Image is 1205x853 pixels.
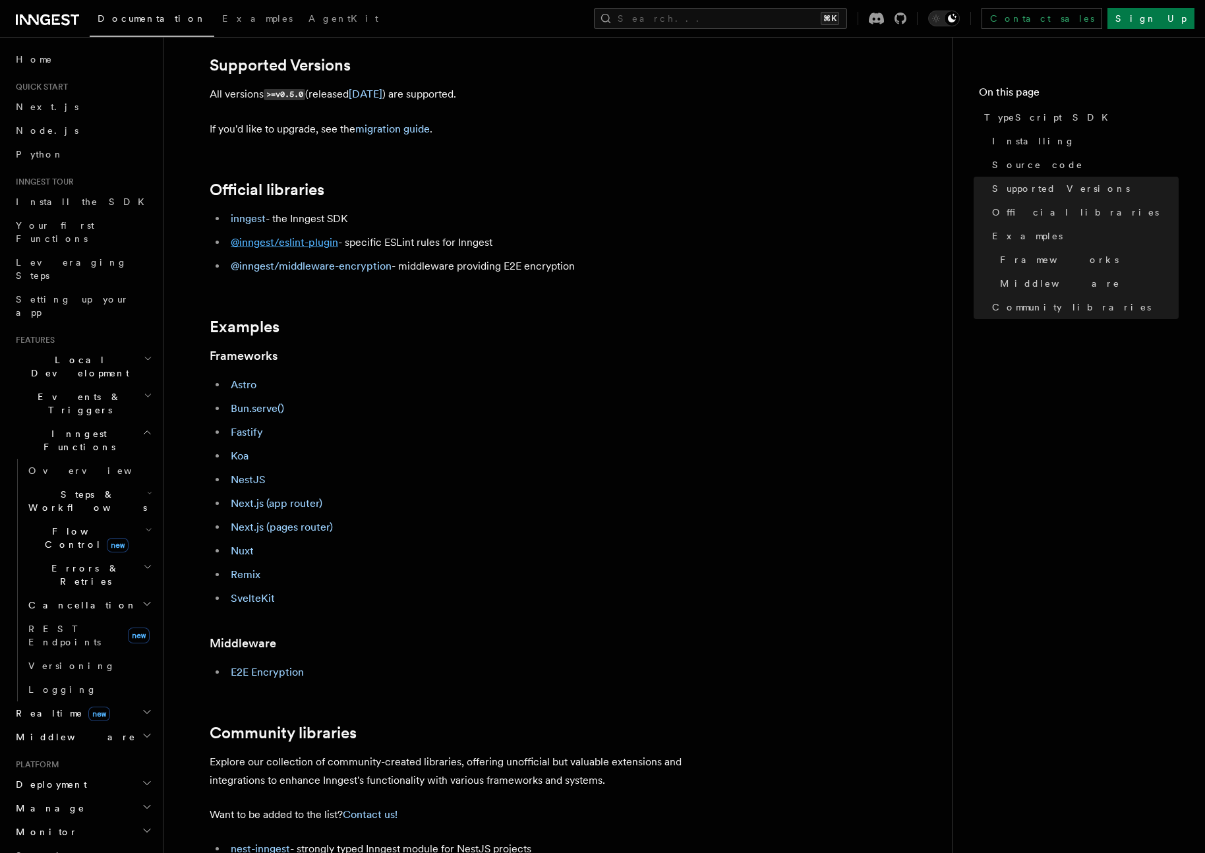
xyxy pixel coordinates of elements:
a: Examples [987,224,1179,248]
a: Next.js [11,95,155,119]
button: Toggle dark mode [928,11,960,26]
span: Source code [992,158,1083,171]
a: Next.js (pages router) [231,521,333,533]
a: Installing [987,129,1179,153]
span: Steps & Workflows [23,488,147,514]
span: new [107,538,129,552]
span: Errors & Retries [23,562,143,588]
span: Official libraries [992,206,1159,219]
a: Official libraries [987,200,1179,224]
a: Frameworks [210,347,278,365]
a: AgentKit [301,4,386,36]
a: Official libraries [210,181,324,199]
p: Want to be added to the list? [210,806,737,824]
a: Nuxt [231,544,254,557]
span: Flow Control [23,525,145,551]
a: Install the SDK [11,190,155,214]
span: Home [16,53,53,66]
a: inngest [231,212,266,225]
span: Realtime [11,707,110,720]
a: REST Endpointsnew [23,617,155,654]
li: - specific ESLint rules for Inngest [227,233,737,252]
span: Documentation [98,13,206,24]
span: Install the SDK [16,196,152,207]
a: NestJS [231,473,266,486]
button: Deployment [11,773,155,796]
a: migration guide [355,123,430,135]
a: [DATE] [349,88,382,100]
li: - the Inngest SDK [227,210,737,228]
a: Examples [214,4,301,36]
button: Cancellation [23,593,155,617]
a: Your first Functions [11,214,155,250]
a: Versioning [23,654,155,678]
span: REST Endpoints [28,624,101,647]
button: Manage [11,796,155,820]
span: Examples [992,229,1063,243]
a: Frameworks [995,248,1179,272]
span: new [128,628,150,643]
span: TypeScript SDK [984,111,1116,124]
a: Node.js [11,119,155,142]
span: Middleware [11,730,136,744]
span: Events & Triggers [11,390,144,417]
span: Platform [11,759,59,770]
a: Astro [231,378,256,391]
button: Middleware [11,725,155,749]
a: Documentation [90,4,214,37]
span: Inngest Functions [11,427,142,454]
span: Supported Versions [992,182,1130,195]
span: Frameworks [1000,253,1119,266]
a: Leveraging Steps [11,250,155,287]
a: Examples [210,318,279,336]
a: SvelteKit [231,592,275,604]
span: Next.js [16,102,78,112]
span: Python [16,149,64,160]
a: Setting up your app [11,287,155,324]
a: Logging [23,678,155,701]
a: Community libraries [210,724,357,742]
p: Explore our collection of community-created libraries, offering unofficial but valuable extension... [210,753,737,790]
a: Koa [231,450,249,462]
a: @inngest/eslint-plugin [231,236,338,249]
button: Events & Triggers [11,385,155,422]
span: Inngest tour [11,177,74,187]
span: Logging [28,684,97,695]
a: Python [11,142,155,166]
button: Errors & Retries [23,556,155,593]
span: Installing [992,134,1075,148]
span: Deployment [11,778,87,791]
span: Your first Functions [16,220,94,244]
button: Inngest Functions [11,422,155,459]
span: Cancellation [23,599,137,612]
span: Community libraries [992,301,1151,314]
div: Inngest Functions [11,459,155,701]
button: Monitor [11,820,155,844]
span: Monitor [11,825,78,838]
a: Overview [23,459,155,483]
span: Setting up your app [16,294,129,318]
a: Contact sales [982,8,1102,29]
span: Overview [28,465,164,476]
button: Realtimenew [11,701,155,725]
p: All versions (released ) are supported. [210,85,737,104]
span: Leveraging Steps [16,257,127,281]
a: Home [11,47,155,71]
button: Flow Controlnew [23,519,155,556]
span: Quick start [11,82,68,92]
kbd: ⌘K [821,12,839,25]
a: Supported Versions [987,177,1179,200]
h4: On this page [979,84,1179,105]
a: @inngest/middleware-encryption [231,260,392,272]
span: Middleware [1000,277,1120,290]
a: Remix [231,568,260,581]
button: Search...⌘K [594,8,847,29]
a: Fastify [231,426,263,438]
a: Next.js (app router) [231,497,322,510]
button: Local Development [11,348,155,385]
span: Local Development [11,353,144,380]
a: TypeScript SDK [979,105,1179,129]
a: Bun.serve() [231,402,284,415]
span: Manage [11,802,85,815]
button: Steps & Workflows [23,483,155,519]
